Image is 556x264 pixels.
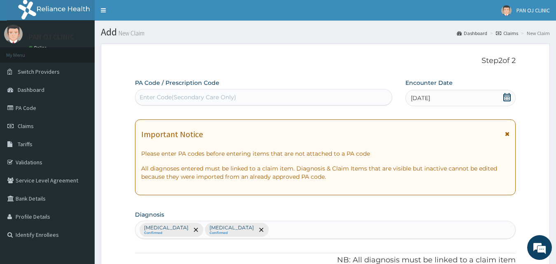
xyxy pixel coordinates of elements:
label: Diagnosis [135,210,164,219]
small: New Claim [117,30,144,36]
small: Confirmed [144,231,188,235]
span: [DATE] [411,94,430,102]
label: PA Code / Prescription Code [135,79,219,87]
label: Encounter Date [405,79,453,87]
p: PAN OJ CLINIC [29,33,74,41]
span: Dashboard [18,86,44,93]
a: Online [29,45,49,51]
small: Confirmed [209,231,254,235]
span: Switch Providers [18,68,60,75]
div: Enter Code(Secondary Care Only) [140,93,236,101]
li: New Claim [519,30,550,37]
p: [MEDICAL_DATA] [209,224,254,231]
p: Please enter PA codes before entering items that are not attached to a PA code [141,150,510,158]
a: Dashboard [457,30,487,37]
span: Claims [18,122,34,130]
h1: Important Notice [141,130,203,139]
img: User Image [4,25,23,43]
span: remove selection option [258,226,265,234]
a: Claims [496,30,518,37]
h1: Add [101,27,550,37]
p: Step 2 of 2 [135,56,516,65]
span: PAN OJ CLINIC [516,7,550,14]
span: Tariffs [18,140,33,148]
span: remove selection option [192,226,200,234]
p: All diagnoses entered must be linked to a claim item. Diagnosis & Claim Items that are visible bu... [141,164,510,181]
img: User Image [501,5,512,16]
p: [MEDICAL_DATA] [144,224,188,231]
